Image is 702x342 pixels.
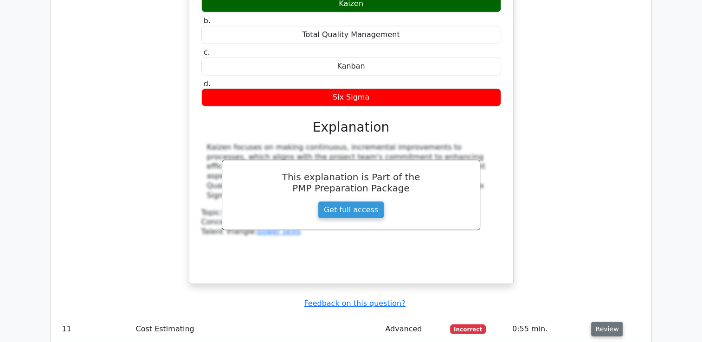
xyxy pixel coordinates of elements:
a: power skills [257,227,301,236]
button: Review [591,322,623,336]
div: Talent Triangle: [201,208,501,237]
a: Feedback on this question? [304,299,405,308]
div: Topic: [201,208,501,218]
div: Concept: [201,217,501,227]
h3: Explanation [207,120,496,135]
span: d. [204,79,211,88]
span: Incorrect [450,324,486,334]
div: Kanban [201,57,501,76]
a: Get full access [318,201,384,219]
div: Kaizen focuses on making continuous, incremental improvements to processes, which aligns with the... [207,143,496,201]
div: Total Quality Management [201,26,501,44]
span: b. [204,16,211,25]
span: c. [204,48,210,57]
div: Six Sigma [201,89,501,107]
